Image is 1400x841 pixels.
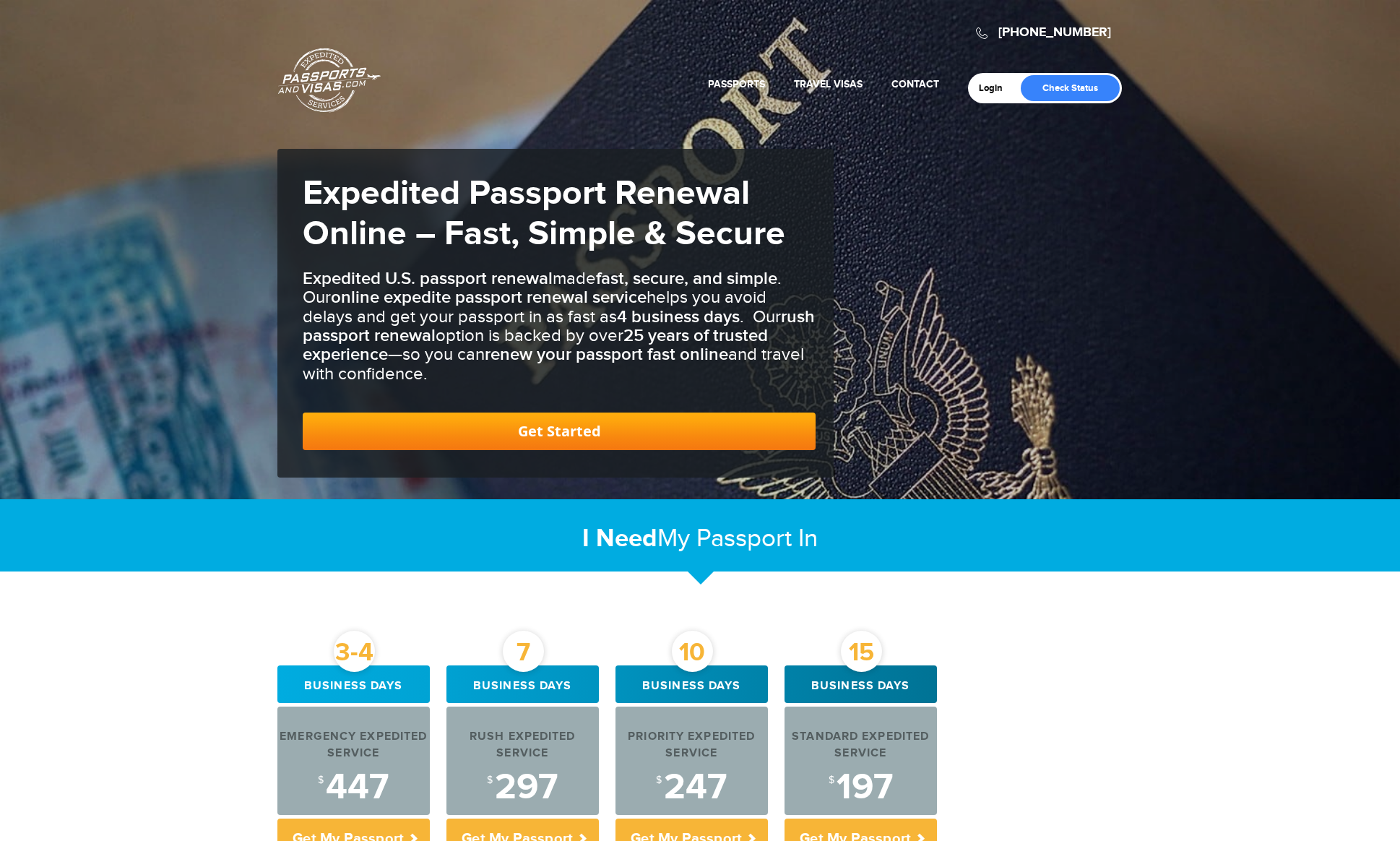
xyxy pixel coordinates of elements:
div: Standard Expedited Service [785,729,937,762]
div: 10 [672,631,713,672]
div: Business days [785,665,937,703]
sup: $ [318,775,324,786]
div: Priority Expedited Service [615,729,768,762]
b: 25 years of trusted experience [303,325,768,365]
span: Passport In [696,524,818,553]
h2: My [277,523,1123,554]
b: rush passport renewal [303,306,815,346]
a: Get Started [303,413,816,450]
div: 197 [785,769,937,806]
div: 15 [841,631,882,672]
div: Business days [615,665,768,703]
sup: $ [487,775,493,786]
div: 447 [277,769,430,806]
a: Login [979,82,1013,94]
b: renew your passport fast online [485,344,728,365]
a: Passports & [DOMAIN_NAME] [278,48,381,113]
div: 247 [615,769,768,806]
a: Travel Visas [794,78,863,90]
div: 7 [503,631,544,672]
div: 297 [446,769,599,806]
div: Business days [277,665,430,703]
a: Contact [891,78,939,90]
a: Check Status [1021,75,1120,101]
a: [PHONE_NUMBER] [998,25,1111,40]
h3: made . Our helps you avoid delays and get your passport in as fast as . Our option is backed by o... [303,269,816,384]
b: Expedited U.S. passport renewal [303,268,553,289]
a: Passports [708,78,765,90]
sup: $ [829,775,834,786]
strong: Expedited Passport Renewal Online – Fast, Simple & Secure [303,173,785,255]
div: Rush Expedited Service [446,729,599,762]
strong: I Need [582,523,657,554]
sup: $ [656,775,662,786]
b: 4 business days [617,306,740,327]
div: Business days [446,665,599,703]
b: fast, secure, and simple [596,268,777,289]
b: online expedite passport renewal service [331,287,647,308]
div: 3-4 [334,631,375,672]
div: Emergency Expedited Service [277,729,430,762]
